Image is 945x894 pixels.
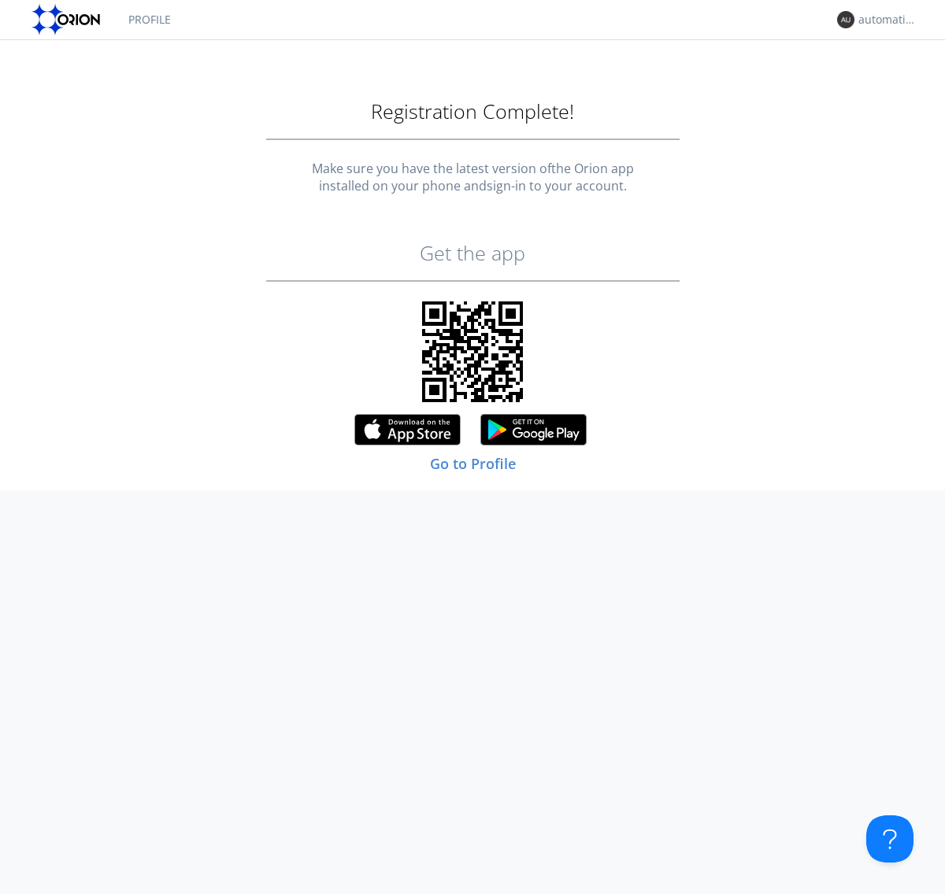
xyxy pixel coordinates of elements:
[866,815,913,863] iframe: Toggle Customer Support
[16,242,929,264] h2: Get the app
[31,4,105,35] img: orion-labs-logo.svg
[16,101,929,123] h1: Registration Complete!
[858,12,917,28] div: automation+changelanguage+1759798677
[837,11,854,28] img: 373638.png
[422,301,523,402] img: qrcode.svg
[430,454,516,473] a: Go to Profile
[480,414,591,453] img: googleplay.svg
[16,160,929,196] div: Make sure you have the latest version of the Orion app installed on your phone and sign-in to you...
[354,414,465,453] img: appstore.svg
